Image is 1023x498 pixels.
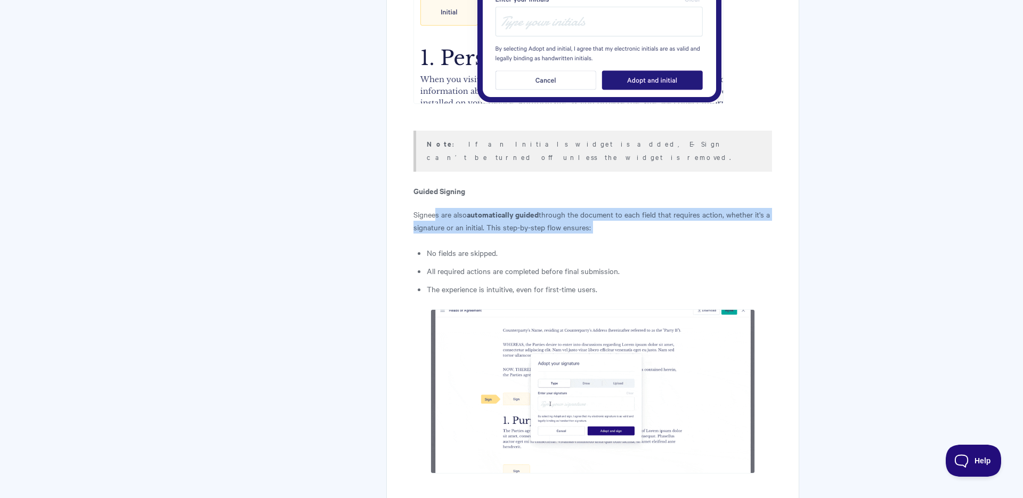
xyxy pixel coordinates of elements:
iframe: Toggle Customer Support [946,445,1002,477]
img: file-jh5Vkuehu0.gif [431,309,755,473]
p: Signees are also through the document to each field that requires action, whether it's a signatur... [413,208,772,234]
li: No fields are skipped. [427,246,772,259]
b: Guided Signing [413,185,465,196]
p: : If an Initials widget is added, E-Sign can’t be turned off unless the widget is removed. [427,137,759,163]
li: The experience is intuitive, even for first-time users. [427,283,772,295]
strong: automatically guided [467,208,539,220]
b: Note [427,139,452,149]
li: All required actions are completed before final submission. [427,264,772,277]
